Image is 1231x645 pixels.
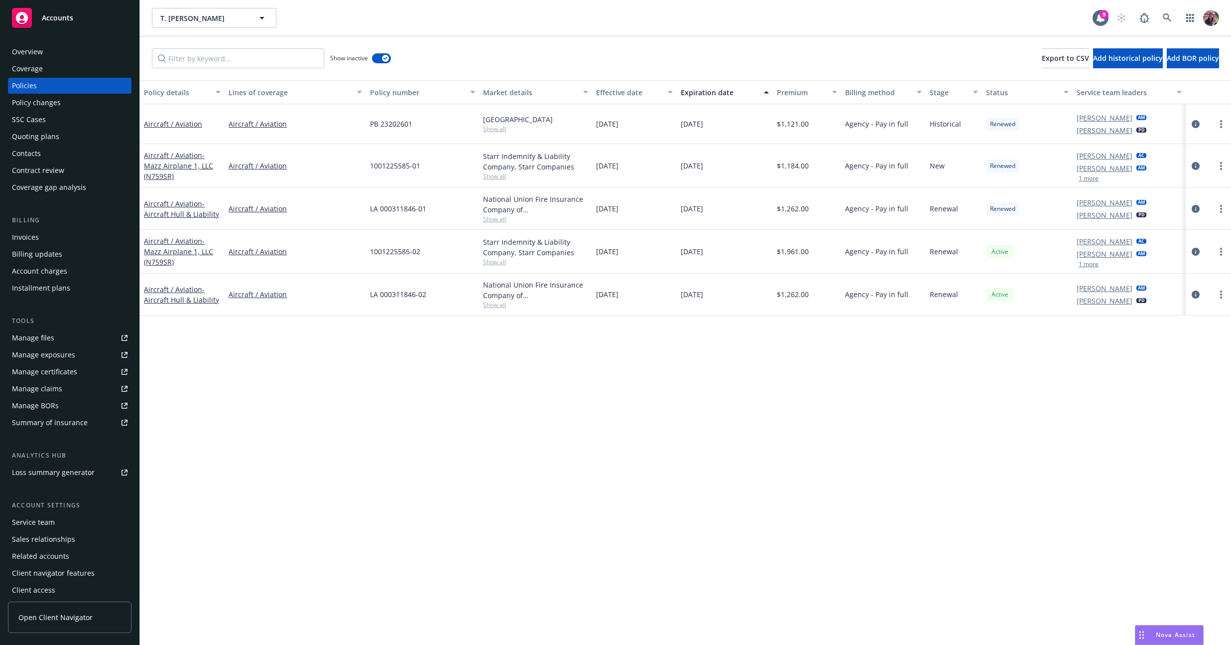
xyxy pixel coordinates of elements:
[1156,631,1195,639] span: Nova Assist
[229,203,362,214] a: Aircraft / Aviation
[483,87,577,98] div: Market details
[1077,236,1132,247] a: [PERSON_NAME]
[1079,261,1099,267] button: 1 more
[596,161,618,171] span: [DATE]
[8,44,131,60] a: Overview
[777,87,826,98] div: Premium
[12,531,75,547] div: Sales relationships
[12,415,88,431] div: Summary of insurance
[152,48,324,68] input: Filter by keyword...
[12,95,61,111] div: Policy changes
[8,548,131,564] a: Related accounts
[370,87,464,98] div: Policy number
[483,237,588,258] div: Starr Indemnity & Liability Company, Starr Companies
[1077,151,1132,161] a: [PERSON_NAME]
[1215,246,1227,258] a: more
[144,199,219,219] span: - Aircraft Hull & Liability
[370,161,420,171] span: 1001225585-01
[1077,283,1132,294] a: [PERSON_NAME]
[12,246,62,262] div: Billing updates
[8,316,131,326] div: Tools
[229,246,362,257] a: Aircraft / Aviation
[1077,113,1132,123] a: [PERSON_NAME]
[777,119,809,129] span: $1,121.00
[366,80,479,104] button: Policy number
[986,87,1058,98] div: Status
[930,87,968,98] div: Stage
[926,80,983,104] button: Stage
[845,87,911,98] div: Billing method
[1135,625,1204,645] button: Nova Assist
[144,151,213,181] a: Aircraft / Aviation
[229,87,351,98] div: Lines of coverage
[12,548,69,564] div: Related accounts
[1190,203,1202,215] a: circleInformation
[8,61,131,77] a: Coverage
[1215,118,1227,130] a: more
[42,14,73,22] span: Accounts
[12,112,46,128] div: SSC Cases
[144,236,213,267] a: Aircraft / Aviation
[1135,626,1148,645] div: Drag to move
[1167,53,1219,63] span: Add BOR policy
[370,246,420,257] span: 1001225585-02
[845,119,908,129] span: Agency - Pay in full
[8,565,131,581] a: Client navigator features
[8,531,131,547] a: Sales relationships
[596,246,618,257] span: [DATE]
[592,80,677,104] button: Effective date
[370,203,426,214] span: LA 000311846-01
[370,289,426,300] span: LA 000311846-02
[18,612,93,623] span: Open Client Navigator
[8,514,131,530] a: Service team
[1100,10,1108,19] div: 9
[8,146,131,161] a: Contacts
[225,80,366,104] button: Lines of coverage
[1134,8,1154,28] a: Report a Bug
[1190,160,1202,172] a: circleInformation
[140,80,225,104] button: Policy details
[1203,10,1219,26] img: photo
[12,162,64,178] div: Contract review
[152,8,276,28] button: T. [PERSON_NAME]
[930,119,961,129] span: Historical
[777,289,809,300] span: $1,262.00
[483,215,588,223] span: Show all
[483,280,588,301] div: National Union Fire Insurance Company of [GEOGRAPHIC_DATA], [GEOGRAPHIC_DATA], AIG
[1093,53,1163,63] span: Add historical policy
[1077,249,1132,259] a: [PERSON_NAME]
[12,347,75,363] div: Manage exposures
[12,61,43,77] div: Coverage
[596,119,618,129] span: [DATE]
[8,78,131,94] a: Policies
[8,246,131,262] a: Billing updates
[1190,246,1202,258] a: circleInformation
[8,229,131,245] a: Invoices
[12,179,86,195] div: Coverage gap analysis
[1167,48,1219,68] button: Add BOR policy
[930,246,958,257] span: Renewal
[483,194,588,215] div: National Union Fire Insurance Company of [GEOGRAPHIC_DATA], [GEOGRAPHIC_DATA], AIG
[1215,160,1227,172] a: more
[12,364,77,380] div: Manage certificates
[12,280,70,296] div: Installment plans
[12,129,59,145] div: Quoting plans
[777,161,809,171] span: $1,184.00
[777,203,809,214] span: $1,262.00
[1077,163,1132,173] a: [PERSON_NAME]
[1190,289,1202,301] a: circleInformation
[8,215,131,225] div: Billing
[845,161,908,171] span: Agency - Pay in full
[990,120,1015,129] span: Renewed
[144,87,210,98] div: Policy details
[12,263,67,279] div: Account charges
[8,398,131,414] a: Manage BORs
[370,119,412,129] span: PB 23202601
[845,289,908,300] span: Agency - Pay in full
[1215,289,1227,301] a: more
[8,280,131,296] a: Installment plans
[930,203,958,214] span: Renewal
[483,172,588,180] span: Show all
[596,289,618,300] span: [DATE]
[8,451,131,461] div: Analytics hub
